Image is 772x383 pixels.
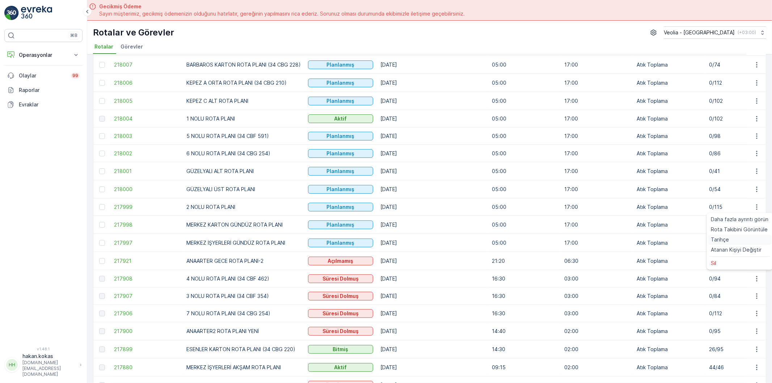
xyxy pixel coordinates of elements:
div: Toggle Row Selected [99,204,105,210]
td: [DATE] [377,110,488,127]
p: Bitmiş [333,346,349,353]
a: 218003 [114,132,179,140]
button: Planlanmış [308,149,373,158]
p: ⌘B [70,33,77,38]
span: Sayın müşterimiz, gecikmiş ödemenizin olduğunu hatırlatır, gereğinin yapılmasını rica ederiz. Sor... [99,10,465,17]
p: [DOMAIN_NAME][EMAIL_ADDRESS][DOMAIN_NAME] [22,360,76,377]
td: 16:30 [488,305,561,322]
a: 218005 [114,97,179,105]
p: Planlanmış [327,239,355,247]
td: Atık Toplama [633,358,705,376]
td: Atık Toplama [633,145,705,162]
img: logo_light-DOdMpM7g.png [21,6,52,20]
a: 218007 [114,61,179,68]
div: Toggle Row Selected [99,258,105,264]
td: 02:00 [561,322,633,340]
button: Planlanmış [308,203,373,211]
td: 17:00 [561,234,633,252]
span: Daha fazla ayrıntı görün [711,216,769,223]
td: 17:00 [561,216,633,234]
button: Aktif [308,363,373,372]
td: 17:00 [561,56,633,74]
div: HH [6,359,18,371]
td: Atık Toplama [633,198,705,216]
td: [DATE] [377,234,488,252]
div: Toggle Row Selected [99,98,105,104]
td: [DATE] [377,74,488,92]
p: Süresi Dolmuş [322,275,359,282]
span: Görevler [121,43,143,50]
button: Süresi Dolmuş [308,309,373,318]
p: Planlanmış [327,79,355,87]
td: [DATE] [377,198,488,216]
td: 03:00 [561,270,633,287]
a: Rota Takibini Görüntüle [708,224,772,235]
a: Olaylar99 [4,68,83,83]
td: 05:00 [488,145,561,162]
div: Toggle Row Selected [99,186,105,192]
div: Toggle Row Selected [99,328,105,334]
a: 218002 [114,150,179,157]
div: Toggle Row Selected [99,276,105,282]
td: 05:00 [488,74,561,92]
div: Toggle Row Selected [99,133,105,139]
td: [DATE] [377,340,488,358]
td: 1 NOLU ROTA PLANI [183,110,304,127]
span: 217907 [114,292,179,300]
span: 218001 [114,168,179,175]
td: KEPEZ A ORTA ROTA PLANI (34 CBG 210) [183,74,304,92]
p: Rotalar ve Görevler [93,27,174,38]
div: Toggle Row Selected [99,346,105,352]
div: Toggle Row Selected [99,240,105,246]
td: Atık Toplama [633,127,705,145]
td: [DATE] [377,92,488,110]
span: 217998 [114,221,179,228]
button: Planlanmış [308,97,373,105]
td: [DATE] [377,216,488,234]
button: Süresi Dolmuş [308,292,373,300]
a: Raporlar [4,83,83,97]
button: Planlanmış [308,167,373,176]
button: HHhakan.kokas[DOMAIN_NAME][EMAIL_ADDRESS][DOMAIN_NAME] [4,353,83,377]
p: Planlanmış [327,203,355,211]
p: Planlanmış [327,186,355,193]
button: Planlanmış [308,239,373,247]
a: Daha fazla ayrıntı görün [708,214,772,224]
span: Rota Takibini Görüntüle [711,226,768,233]
p: Planlanmış [327,97,355,105]
td: [DATE] [377,322,488,340]
span: 217921 [114,257,179,265]
td: [DATE] [377,180,488,198]
td: 21:20 [488,252,561,270]
td: 05:00 [488,198,561,216]
td: 17:00 [561,92,633,110]
span: Tarihçe [711,236,729,243]
td: 05:00 [488,127,561,145]
p: Aktif [334,115,347,122]
td: Atık Toplama [633,110,705,127]
span: Atanan Kişiyi Değiştir [711,246,762,253]
td: 7 NOLU ROTA PLANI (34 CBG 254) [183,305,304,322]
p: Planlanmış [327,132,355,140]
td: [DATE] [377,56,488,74]
button: Bitmiş [308,345,373,354]
p: Süresi Dolmuş [322,310,359,317]
div: Toggle Row Selected [99,116,105,122]
td: 06:30 [561,252,633,270]
span: 217997 [114,239,179,247]
td: 17:00 [561,198,633,216]
td: [DATE] [377,305,488,322]
td: Atık Toplama [633,322,705,340]
span: 218004 [114,115,179,122]
div: Toggle Row Selected [99,168,105,174]
td: 17:00 [561,162,633,180]
td: [DATE] [377,287,488,305]
td: 16:30 [488,270,561,287]
td: Atık Toplama [633,340,705,358]
p: hakan.kokas [22,353,76,360]
td: 3 NOLU ROTA PLANI (34 CBF 354) [183,287,304,305]
button: Aktif [308,114,373,123]
td: BARBAROS KARTON ROTA PLANI (34 CBG 228) [183,56,304,74]
td: 14:30 [488,340,561,358]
